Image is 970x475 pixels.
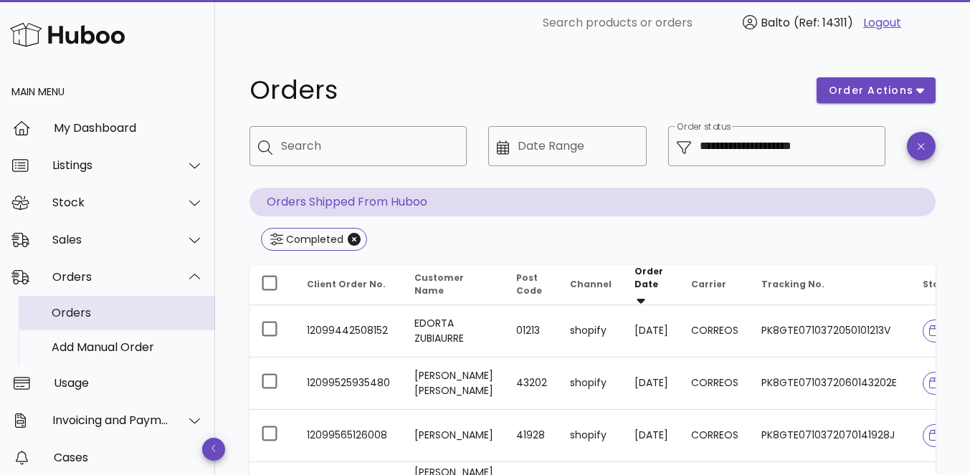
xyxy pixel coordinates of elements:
[54,121,204,135] div: My Dashboard
[403,265,505,305] th: Customer Name
[505,305,558,358] td: 01213
[54,451,204,464] div: Cases
[680,410,750,462] td: CORREOS
[691,278,726,290] span: Carrier
[52,196,169,209] div: Stock
[52,340,204,354] div: Add Manual Order
[414,272,464,297] span: Customer Name
[750,410,911,462] td: PK8GTE0710372070141928J
[750,305,911,358] td: PK8GTE0710372050101213V
[249,77,799,103] h1: Orders
[307,278,386,290] span: Client Order No.
[505,358,558,410] td: 43202
[817,77,936,103] button: order actions
[828,83,914,98] span: order actions
[516,272,542,297] span: Post Code
[54,376,204,390] div: Usage
[558,305,623,358] td: shopify
[750,265,911,305] th: Tracking No.
[52,233,169,246] div: Sales
[348,233,361,246] button: Close
[750,358,911,410] td: PK8GTE0710372060143202E
[403,305,505,358] td: EDORTA ZUBIAURRE
[505,265,558,305] th: Post Code
[295,305,403,358] td: 12099442508152
[10,19,125,50] img: Huboo Logo
[623,305,680,358] td: [DATE]
[249,188,936,216] p: Orders Shipped From Huboo
[623,265,680,305] th: Order Date: Sorted descending. Activate to remove sorting.
[794,14,853,31] span: (Ref: 14311)
[295,358,403,410] td: 12099525935480
[505,410,558,462] td: 41928
[923,278,966,290] span: Status
[680,358,750,410] td: CORREOS
[52,413,169,427] div: Invoicing and Payments
[283,232,343,246] div: Completed
[295,265,403,305] th: Client Order No.
[677,122,731,133] label: Order status
[761,278,824,290] span: Tracking No.
[680,265,750,305] th: Carrier
[863,14,901,32] a: Logout
[52,306,204,320] div: Orders
[52,270,169,284] div: Orders
[623,358,680,410] td: [DATE]
[680,305,750,358] td: CORREOS
[558,410,623,462] td: shopify
[634,265,663,290] span: Order Date
[570,278,612,290] span: Channel
[761,14,790,31] span: Balto
[558,358,623,410] td: shopify
[52,158,169,172] div: Listings
[403,358,505,410] td: [PERSON_NAME] [PERSON_NAME]
[558,265,623,305] th: Channel
[295,410,403,462] td: 12099565126008
[403,410,505,462] td: [PERSON_NAME]
[623,410,680,462] td: [DATE]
